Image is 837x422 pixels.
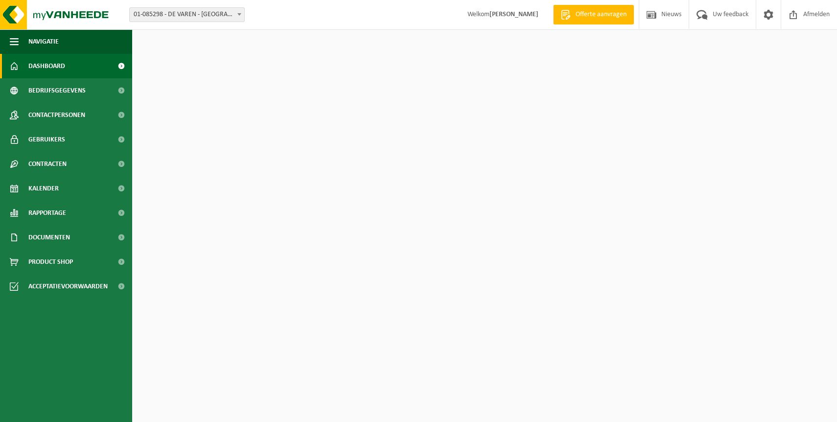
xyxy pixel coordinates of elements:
[28,274,108,299] span: Acceptatievoorwaarden
[130,8,244,22] span: 01-085298 - DE VAREN - HEMIKSEM
[28,152,67,176] span: Contracten
[129,7,245,22] span: 01-085298 - DE VAREN - HEMIKSEM
[28,250,73,274] span: Product Shop
[28,176,59,201] span: Kalender
[28,225,70,250] span: Documenten
[28,127,65,152] span: Gebruikers
[28,78,86,103] span: Bedrijfsgegevens
[489,11,538,18] strong: [PERSON_NAME]
[28,103,85,127] span: Contactpersonen
[573,10,629,20] span: Offerte aanvragen
[28,201,66,225] span: Rapportage
[28,29,59,54] span: Navigatie
[553,5,634,24] a: Offerte aanvragen
[28,54,65,78] span: Dashboard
